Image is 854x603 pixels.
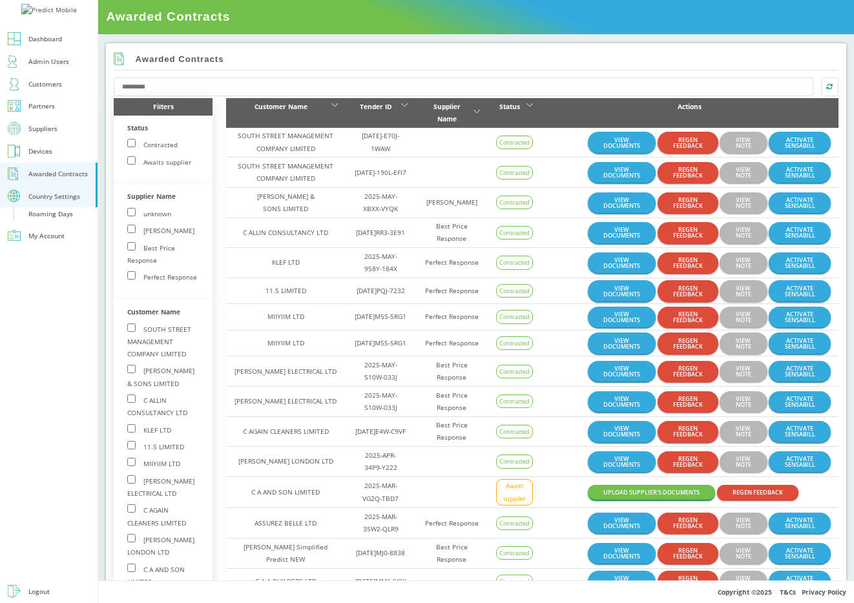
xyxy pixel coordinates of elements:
[658,361,718,382] button: REGEN FEEDBACK
[355,312,406,321] a: [DATE]M5S-5RG1
[658,222,718,243] button: REGEN FEEDBACK
[658,162,718,183] button: REGEN FEEDBACK
[496,256,534,269] div: Contracted
[436,542,468,564] a: Best Price Response
[496,136,534,149] div: Contracted
[238,161,333,183] a: SOUTH STREET MANAGEMENT COMPANY LIMITED
[588,280,656,301] button: VIEW DOCUMENTS
[127,242,136,250] input: Best Price Response
[355,168,406,177] a: [DATE]-190L-EFI7
[255,577,317,586] a: C A A BUILDERS LTD
[588,332,656,353] button: VIEW DOCUMENTS
[658,192,718,213] button: REGEN FEEDBACK
[658,332,718,353] button: REGEN FEEDBACK
[588,421,656,442] button: VIEW DOCUMENTS
[127,366,194,387] label: [PERSON_NAME] & SONS LIMITED
[769,361,831,382] button: ACTIVATE SENSABILL
[802,588,846,597] a: Privacy Policy
[21,4,77,16] img: Predict Mobile
[127,271,136,280] input: Perfect Response
[127,209,171,218] label: unknown
[588,543,656,564] button: VIEW DOCUMENTS
[496,516,534,530] div: Contracted
[234,367,337,376] a: [PERSON_NAME] ELECTRICAL LTD
[244,542,328,564] a: [PERSON_NAME] Simplified Predict NEW
[356,228,405,237] a: [DATE]RR3-3E91
[28,56,69,68] div: Admin Users
[238,456,333,465] a: [PERSON_NAME] LONDON LTD
[127,535,194,557] label: [PERSON_NAME] LONDON LTD
[127,158,191,167] label: Awaits supplier
[496,575,534,588] div: Contracted
[238,131,333,152] a: SOUTH STREET MANAGEMENT COMPANY LIMITED
[127,225,136,233] input: [PERSON_NAME]
[28,168,88,180] div: Awarded Contracts
[127,459,180,468] label: MIIYIIM LTD
[127,534,136,542] input: [PERSON_NAME] LONDON LTD
[423,101,471,125] div: Supplier Name
[769,391,831,412] button: ACTIVATE SENSABILL
[127,394,136,403] input: C ALLIN CONSULTANCY LTD
[363,192,398,213] a: 2025-MAY-XBXX-VYQK
[127,441,136,449] input: 11.5 LIMITED
[114,52,224,65] h2: Awarded Contracts
[357,286,405,295] a: [DATE]PQJ-7232
[658,451,718,472] button: REGEN FEEDBACK
[588,222,656,243] button: VIEW DOCUMENTS
[769,513,831,533] button: ACTIVATE SENSABILL
[588,361,656,382] button: VIEW DOCUMENTS
[548,101,831,113] div: Actions
[496,310,534,323] div: Contracted
[127,122,200,139] div: Status
[717,485,798,500] button: REGEN FEEDBACK
[28,208,73,220] div: Roaming Days
[251,487,320,496] a: C A AND SON LIMITED
[127,190,200,207] div: Supplier Name
[267,338,304,347] a: MIIYIIM LTD
[769,252,831,273] button: ACTIVATE SENSABILL
[588,307,656,327] button: VIEW DOCUMENTS
[255,518,317,527] a: ASSUREZ BELLE LTD
[28,123,57,135] div: Suppliers
[769,132,831,152] button: ACTIVATE SENSABILL
[127,565,185,586] label: C A AND SON LIMITED
[28,100,55,112] div: Partners
[364,360,397,382] a: 2025-MAY-S10W-033J
[588,571,656,591] button: VIEW DOCUMENTS
[243,427,329,436] a: C AGAIN CLEANERS LIMITED
[234,101,329,113] div: Customer Name
[127,226,194,235] label: [PERSON_NAME]
[496,226,534,240] div: Contracted
[127,243,175,265] label: Best Price Response
[769,571,831,591] button: ACTIVATE SENSABILL
[127,396,187,417] label: C ALLIN CONSULTANCY LTD
[127,156,136,165] input: Awaits supplier
[769,451,831,472] button: ACTIVATE SENSABILL
[127,475,136,484] input: [PERSON_NAME] ELECTRICAL LTD
[588,162,656,183] button: VIEW DOCUMENTS
[588,132,656,152] button: VIEW DOCUMENTS
[127,140,178,149] label: Contracted
[588,391,656,412] button: VIEW DOCUMENTS
[127,325,191,358] label: SOUTH STREET MANAGEMENT COMPANY LIMITED
[243,228,328,237] a: C ALLIN CONSULTANCY LTD
[769,192,831,213] button: ACTIVATE SENSABILL
[127,442,184,451] label: 11.5 LIMITED
[127,365,136,373] input: [PERSON_NAME] & SONS LIMITED
[127,306,200,323] div: Customer Name
[356,548,405,557] a: [DATE]MJ0-8838
[355,577,406,586] a: [DATE]MM6-SJ9Y
[114,98,213,115] div: Filters
[496,425,534,438] div: Contracted
[780,588,796,597] a: T&Cs
[436,221,468,243] a: Best Price Response
[28,586,50,598] div: Logout
[425,258,479,267] a: Perfect Response
[425,286,479,295] a: Perfect Response
[658,543,718,564] button: REGEN FEEDBACK
[658,513,718,533] button: REGEN FEEDBACK
[496,284,534,298] div: Contracted
[364,391,397,412] a: 2025-MAY-S10W-033J
[127,208,136,216] input: unknown
[588,451,656,472] button: VIEW DOCUMENTS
